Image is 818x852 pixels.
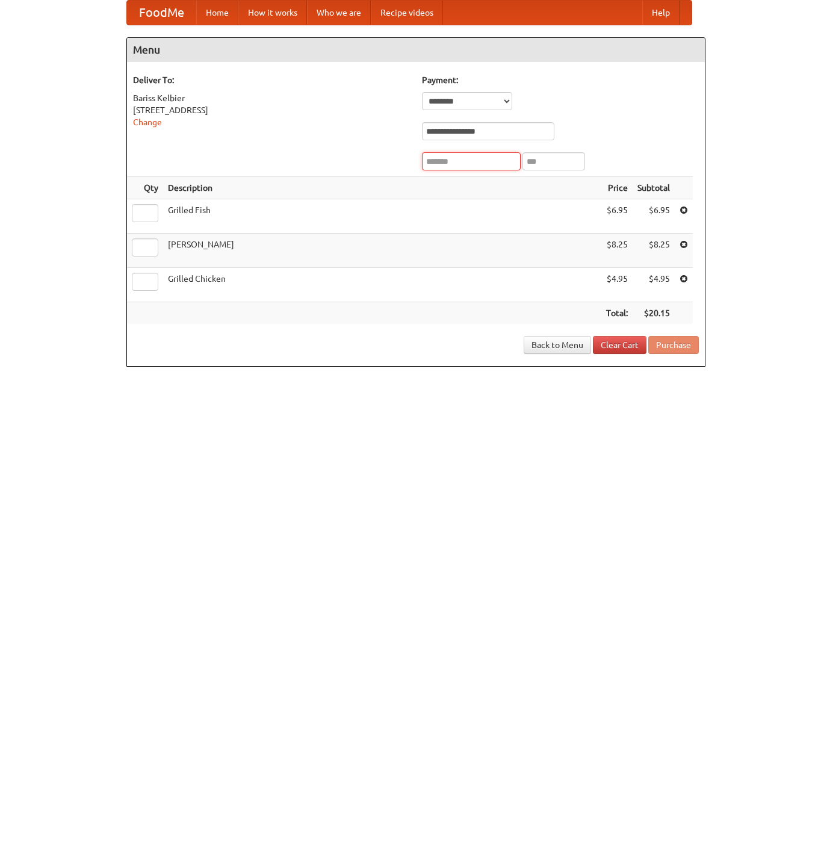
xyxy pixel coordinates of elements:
[371,1,443,25] a: Recipe videos
[422,74,699,86] h5: Payment:
[633,177,675,199] th: Subtotal
[127,38,705,62] h4: Menu
[642,1,680,25] a: Help
[133,117,162,127] a: Change
[133,74,410,86] h5: Deliver To:
[633,268,675,302] td: $4.95
[648,336,699,354] button: Purchase
[601,268,633,302] td: $4.95
[238,1,307,25] a: How it works
[127,1,196,25] a: FoodMe
[601,234,633,268] td: $8.25
[593,336,646,354] a: Clear Cart
[601,302,633,325] th: Total:
[163,234,601,268] td: [PERSON_NAME]
[524,336,591,354] a: Back to Menu
[633,234,675,268] td: $8.25
[127,177,163,199] th: Qty
[133,92,410,104] div: Bariss Kelbier
[163,177,601,199] th: Description
[163,268,601,302] td: Grilled Chicken
[601,177,633,199] th: Price
[633,199,675,234] td: $6.95
[133,104,410,116] div: [STREET_ADDRESS]
[307,1,371,25] a: Who we are
[196,1,238,25] a: Home
[601,199,633,234] td: $6.95
[633,302,675,325] th: $20.15
[163,199,601,234] td: Grilled Fish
